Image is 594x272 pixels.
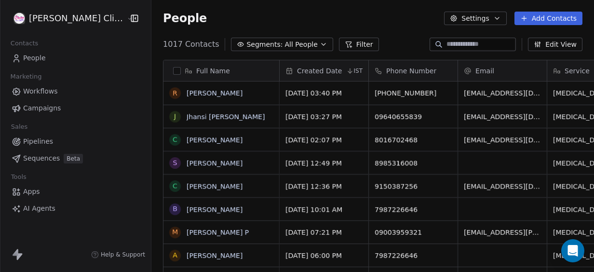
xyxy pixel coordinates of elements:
[375,251,452,260] span: 7987226646
[464,112,541,122] span: [EMAIL_ADDRESS][DOMAIN_NAME]
[173,135,177,145] div: C
[375,204,452,214] span: 7987226646
[464,88,541,98] span: [EMAIL_ADDRESS][DOMAIN_NAME]
[173,181,177,191] div: C
[297,66,342,76] span: Created Date
[375,228,452,237] span: 09003959321
[163,11,207,26] span: People
[7,120,32,134] span: Sales
[173,158,177,168] div: S
[174,111,176,122] div: J
[172,227,178,237] div: M
[8,150,143,166] a: SequencesBeta
[12,10,120,27] button: [PERSON_NAME] Clinic External
[246,40,283,50] span: Segments:
[173,204,177,214] div: B
[285,88,363,98] span: [DATE] 03:40 PM
[173,250,177,260] div: A
[8,201,143,217] a: AI Agents
[339,38,379,51] button: Filter
[187,252,243,259] a: [PERSON_NAME]
[101,251,145,258] span: Help & Support
[29,12,124,25] span: [PERSON_NAME] Clinic External
[514,12,582,25] button: Add Contacts
[475,66,494,76] span: Email
[23,187,40,197] span: Apps
[187,89,243,97] a: [PERSON_NAME]
[23,86,58,96] span: Workflows
[8,134,143,150] a: Pipelines
[13,13,25,24] img: RASYA-Clinic%20Circle%20icon%20Transparent.png
[7,170,30,184] span: Tools
[91,251,145,258] a: Help & Support
[375,158,452,168] span: 8985316008
[375,112,452,122] span: 09640655839
[8,83,143,99] a: Workflows
[163,39,219,50] span: 1017 Contacts
[464,228,541,237] span: [EMAIL_ADDRESS][PERSON_NAME][DOMAIN_NAME]
[23,53,46,63] span: People
[285,251,363,260] span: [DATE] 06:00 PM
[8,100,143,116] a: Campaigns
[196,66,230,76] span: Full Name
[444,12,506,25] button: Settings
[187,229,249,236] a: [PERSON_NAME] P
[187,113,265,121] a: Jhansi [PERSON_NAME]
[173,88,177,98] div: R
[464,181,541,191] span: [EMAIL_ADDRESS][DOMAIN_NAME]
[285,158,363,168] span: [DATE] 12:49 PM
[375,135,452,145] span: 8016702468
[354,67,363,75] span: IST
[187,159,243,167] a: [PERSON_NAME]
[464,135,541,145] span: [EMAIL_ADDRESS][DOMAIN_NAME]
[23,103,61,113] span: Campaigns
[561,239,584,262] div: Open Intercom Messenger
[458,60,547,81] div: Email
[23,153,60,163] span: Sequences
[375,88,452,98] span: [PHONE_NUMBER]
[285,204,363,214] span: [DATE] 10:01 AM
[187,205,243,213] a: [PERSON_NAME]
[285,181,363,191] span: [DATE] 12:36 PM
[375,181,452,191] span: 9150387256
[386,66,436,76] span: Phone Number
[163,60,279,81] div: Full Name
[23,136,53,147] span: Pipelines
[8,184,143,200] a: Apps
[6,36,42,51] span: Contacts
[285,112,363,122] span: [DATE] 03:27 PM
[23,204,55,214] span: AI Agents
[285,40,318,50] span: All People
[187,136,243,144] a: [PERSON_NAME]
[285,135,363,145] span: [DATE] 02:07 PM
[8,50,143,66] a: People
[280,60,368,81] div: Created DateIST
[64,154,83,163] span: Beta
[369,60,458,81] div: Phone Number
[187,182,243,190] a: [PERSON_NAME]
[565,66,590,76] span: Service
[6,69,46,84] span: Marketing
[528,38,582,51] button: Edit View
[285,228,363,237] span: [DATE] 07:21 PM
